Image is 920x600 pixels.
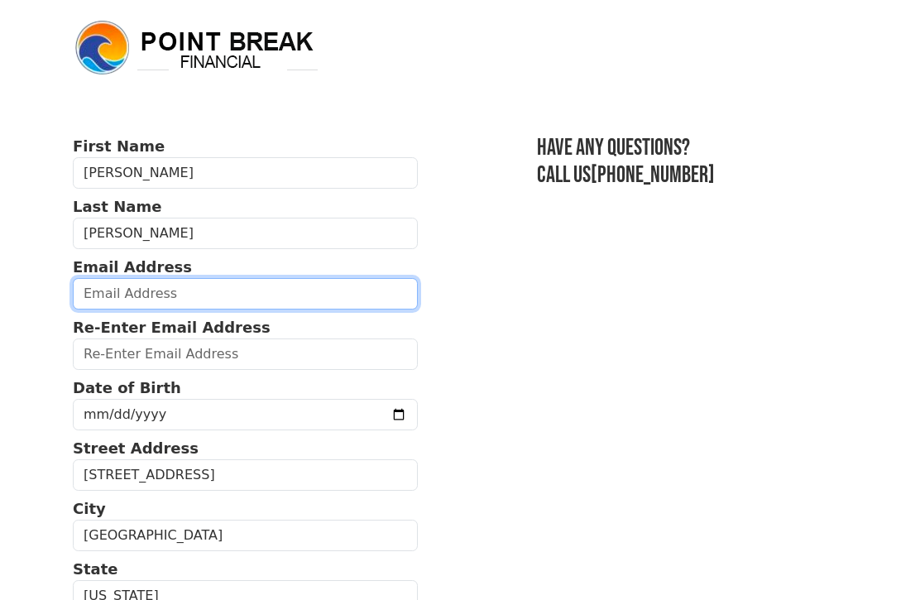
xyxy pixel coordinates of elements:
input: First Name [73,157,418,189]
input: Re-Enter Email Address [73,338,418,370]
strong: Re-Enter Email Address [73,319,271,336]
input: Email Address [73,278,418,310]
input: City [73,520,418,551]
a: [PHONE_NUMBER] [591,161,715,189]
strong: City [73,500,106,517]
img: logo.png [73,18,321,78]
strong: Street Address [73,439,199,457]
h3: Call us [537,162,847,190]
input: Last Name [73,218,418,249]
h3: Have any questions? [537,135,847,162]
strong: First Name [73,137,165,155]
strong: State [73,560,118,578]
strong: Email Address [73,258,192,276]
strong: Last Name [73,198,161,215]
input: Street Address [73,459,418,491]
strong: Date of Birth [73,379,181,396]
